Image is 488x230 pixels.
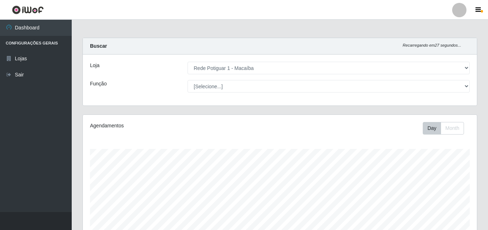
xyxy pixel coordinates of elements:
[403,43,461,47] i: Recarregando em 27 segundos...
[423,122,470,135] div: Toolbar with button groups
[90,80,107,88] label: Função
[423,122,441,135] button: Day
[90,43,107,49] strong: Buscar
[90,122,242,130] div: Agendamentos
[12,5,44,14] img: CoreUI Logo
[423,122,464,135] div: First group
[441,122,464,135] button: Month
[90,62,99,69] label: Loja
